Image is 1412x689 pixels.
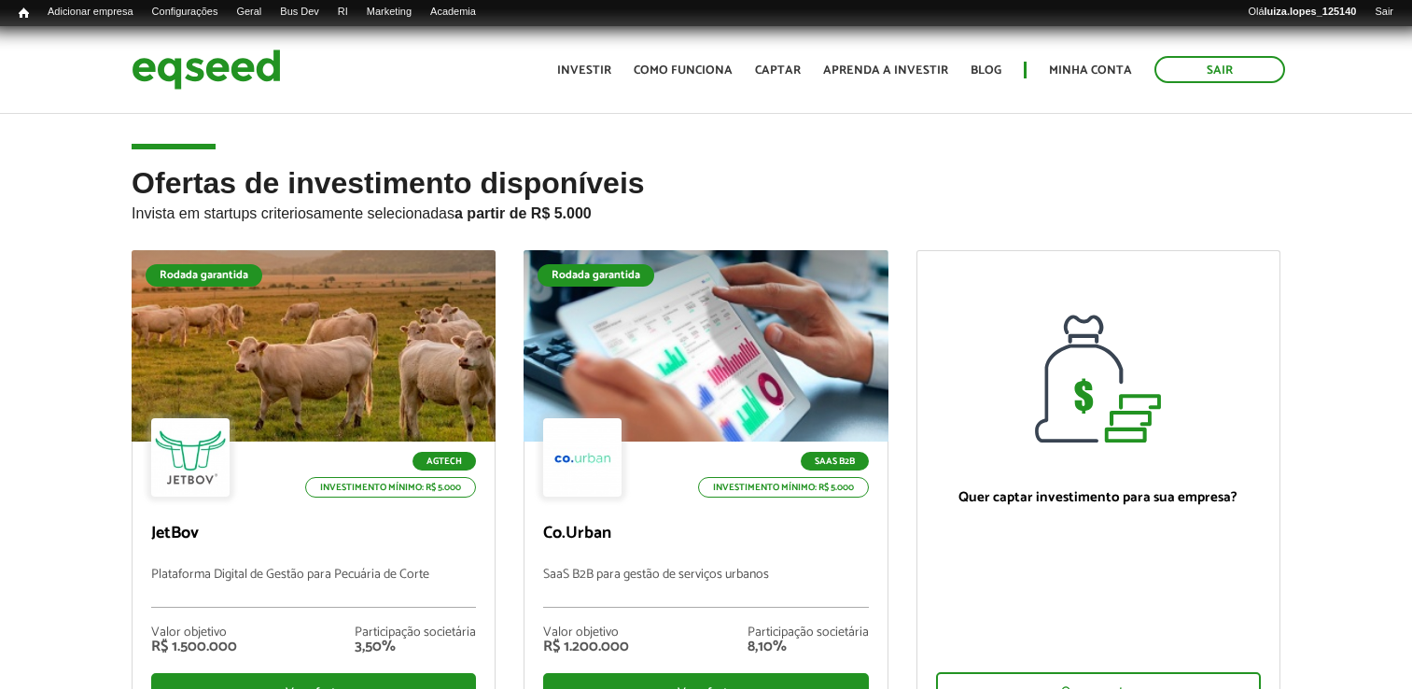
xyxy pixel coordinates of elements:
a: Como funciona [634,64,733,77]
a: Captar [755,64,801,77]
a: Adicionar empresa [38,5,143,20]
a: Minha conta [1049,64,1132,77]
div: Valor objetivo [543,626,629,640]
p: Invista em startups criteriosamente selecionadas [132,200,1280,222]
strong: luiza.lopes_125140 [1265,6,1357,17]
a: Blog [971,64,1001,77]
a: Bus Dev [271,5,329,20]
div: Rodada garantida [538,264,654,287]
a: Sair [1154,56,1285,83]
div: R$ 1.200.000 [543,640,629,654]
img: EqSeed [132,45,281,94]
a: Marketing [357,5,421,20]
strong: a partir de R$ 5.000 [454,205,592,221]
p: SaaS B2B para gestão de serviços urbanos [543,568,868,608]
p: Investimento mínimo: R$ 5.000 [305,477,476,498]
p: SaaS B2B [801,452,869,471]
p: Co.Urban [543,524,868,544]
p: Investimento mínimo: R$ 5.000 [698,477,869,498]
a: Aprenda a investir [823,64,948,77]
div: Participação societária [748,626,869,640]
span: Início [19,7,29,20]
a: Oláluiza.lopes_125140 [1238,5,1365,20]
p: Agtech [412,452,476,471]
a: RI [329,5,357,20]
a: Investir [557,64,611,77]
a: Geral [227,5,271,20]
h2: Ofertas de investimento disponíveis [132,167,1280,250]
div: Participação societária [355,626,476,640]
div: Rodada garantida [146,264,262,287]
div: Valor objetivo [151,626,237,640]
div: R$ 1.500.000 [151,640,237,654]
div: 8,10% [748,640,869,654]
p: JetBov [151,524,476,544]
p: Plataforma Digital de Gestão para Pecuária de Corte [151,568,476,608]
a: Início [9,5,38,22]
a: Configurações [143,5,228,20]
a: Academia [421,5,485,20]
div: 3,50% [355,640,476,654]
p: Quer captar investimento para sua empresa? [936,489,1261,506]
a: Sair [1365,5,1403,20]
